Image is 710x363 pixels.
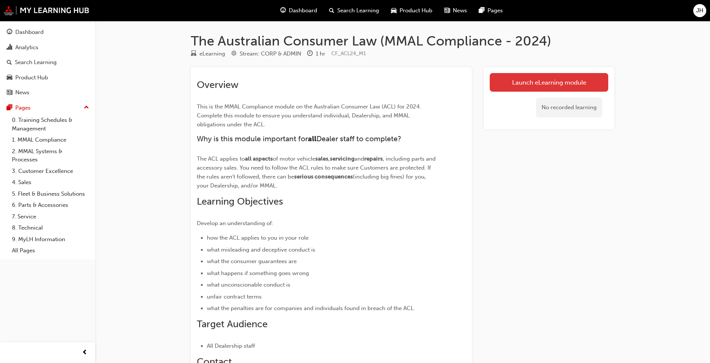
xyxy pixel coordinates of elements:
[473,3,509,18] a: pages-iconPages
[9,114,92,134] a: 0. Training Schedules & Management
[207,246,315,253] span: what misleading and deceptive conduct is
[9,211,92,222] a: 7. Service
[231,49,301,59] div: Stream
[197,196,283,207] span: Learning Objectives
[307,49,325,59] div: Duration
[9,245,92,256] a: All Pages
[15,28,44,37] div: Dashboard
[7,89,12,96] span: news-icon
[231,51,237,57] span: target-icon
[207,305,415,312] span: what the penalties are for companies and individuals found in breach of the ACL.
[316,135,401,143] span: Dealer staff to complete?
[444,6,450,15] span: news-icon
[9,177,92,188] a: 4. Sales
[316,50,325,58] div: 1 hr
[693,4,706,17] button: JH
[3,101,92,115] button: Pages
[197,155,437,180] span: , including parts and accessory sales. You need to follow the ACL rules to make sure Customers ar...
[294,173,353,180] span: serious consequences
[9,146,92,165] a: 2. MMAL Systems & Processes
[207,270,309,277] span: what happens if something goes wrong
[307,51,313,57] span: clock-icon
[3,71,92,85] a: Product Hub
[4,6,89,15] img: mmal
[15,43,38,52] div: Analytics
[199,50,225,58] div: eLearning
[329,6,334,15] span: search-icon
[84,103,89,113] span: up-icon
[82,348,88,357] span: prev-icon
[453,6,467,15] span: News
[328,155,330,162] span: ,
[207,258,297,265] span: what the consumer guarantees are
[391,6,397,15] span: car-icon
[197,220,273,227] span: Develop an understanding of:
[308,135,316,143] span: all
[7,59,12,66] span: search-icon
[197,318,268,330] span: Target Audience
[536,98,602,117] div: No recorded learning
[490,73,608,92] a: Launch eLearning module
[9,134,92,146] a: 1. MMAL Compliance
[438,3,473,18] a: news-iconNews
[289,6,317,15] span: Dashboard
[3,25,92,39] a: Dashboard
[274,3,323,18] a: guage-iconDashboard
[197,79,239,91] span: Overview
[3,41,92,54] a: Analytics
[207,293,262,300] span: unfair contract terms
[15,104,31,112] div: Pages
[3,56,92,69] a: Search Learning
[400,6,432,15] span: Product Hub
[337,6,379,15] span: Search Learning
[207,281,290,288] span: what unconscionable conduct is
[197,135,308,143] span: Why is this module important for
[9,165,92,177] a: 3. Customer Excellence
[330,155,354,162] span: servicing
[280,6,286,15] span: guage-icon
[3,24,92,101] button: DashboardAnalyticsSearch LearningProduct HubNews
[3,86,92,100] a: News
[273,155,315,162] span: of motor vehicle
[9,222,92,234] a: 8. Technical
[15,58,57,67] div: Search Learning
[331,50,366,57] span: Learning resource code
[191,51,196,57] span: learningResourceType_ELEARNING-icon
[364,155,383,162] span: repairs
[15,88,29,97] div: News
[7,105,12,111] span: pages-icon
[9,234,92,245] a: 9. MyLH Information
[207,234,309,241] span: how the ACL applies to you in your role
[9,188,92,200] a: 5. Fleet & Business Solutions
[7,29,12,36] span: guage-icon
[9,199,92,211] a: 6. Parts & Accessories
[191,33,614,49] h1: The Australian Consumer Law (MMAL Compliance - 2024)
[7,44,12,51] span: chart-icon
[197,155,245,162] span: The ACL applies to
[245,155,273,162] span: all aspects
[207,343,255,349] span: All Dealership staff
[315,155,328,162] span: sales
[385,3,438,18] a: car-iconProduct Hub
[354,155,364,162] span: and
[240,50,301,58] div: Stream: CORP & ADMIN
[696,6,703,15] span: JH
[479,6,485,15] span: pages-icon
[7,75,12,81] span: car-icon
[191,49,225,59] div: Type
[15,73,48,82] div: Product Hub
[323,3,385,18] a: search-iconSearch Learning
[197,103,423,128] span: This is the MMAL Compliance module on the Australian Consumer Law (ACL) for 2024. Complete this m...
[487,6,503,15] span: Pages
